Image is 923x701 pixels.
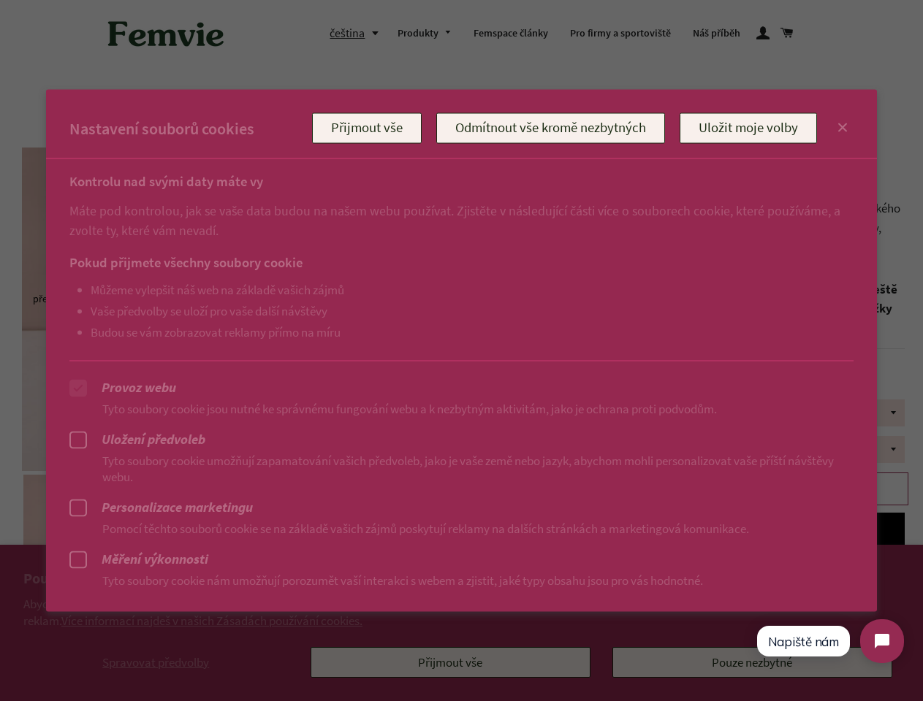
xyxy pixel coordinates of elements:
p: Tyto soubory cookie nám umožňují porozumět vaší interakci s webem a zjistit, jaké typy obsahu jso... [69,572,854,588]
h3: Kontrolu nad svými daty máte vy [69,174,854,190]
button: Odmítnout vše kromě nezbytných [436,113,665,144]
p: Máte pod kontrolou, jak se vaše data budou na našem webu používat. Zjistěte v následující části v... [69,201,854,240]
button: Uložit moje volby [680,113,817,144]
p: Pomocí těchto souborů cookie se na základě vašich zájmů poskytují reklamy na dalších stránkách a ... [69,520,854,536]
p: Tyto soubory cookie jsou nutné ke správnému fungování webu a k nezbytným aktivitám, jako je ochra... [69,400,854,416]
li: Budou se vám zobrazovat reklamy přímo na míru [91,324,824,339]
label: Uložení předvoleb [69,431,854,448]
h2: Nastavení souborů cookies [69,118,312,138]
label: Provoz webu [69,379,854,397]
label: Personalizace marketingu [69,499,854,516]
li: Můžeme vylepšit náš web na základě vašich zájmů [91,282,824,296]
button: Přijmout vše [312,113,422,144]
p: Tyto soubory cookie umožňují zapamatování vašich předvoleb, jako je vaše země nebo jazyk, abychom... [69,452,854,484]
iframe: Tidio Chat [743,607,916,675]
label: Měření výkonnosti [69,551,854,568]
h3: Pokud přijmete všechny soubory cookie [69,255,824,271]
button: Close dialog [834,119,851,137]
li: Vaše předvolby se uloží pro vaše další návštěvy [91,303,824,318]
